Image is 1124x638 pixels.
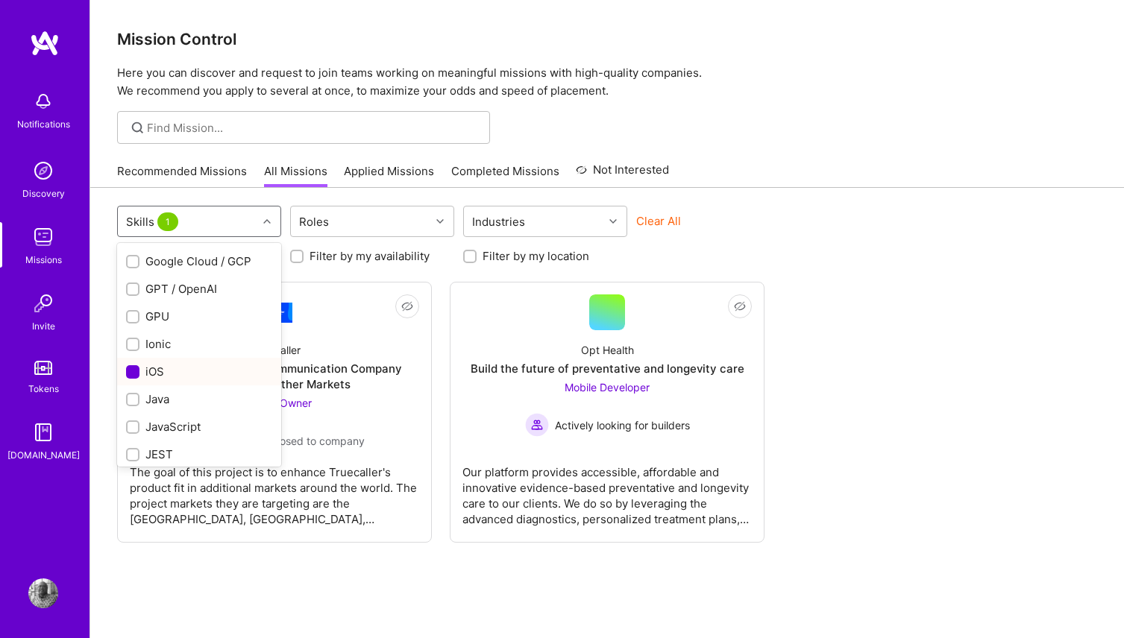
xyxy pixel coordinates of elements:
[609,218,617,225] i: icon Chevron
[462,294,752,530] a: Opt HealthBuild the future of preventative and longevity careMobile Developer Actively looking fo...
[436,218,444,225] i: icon Chevron
[555,417,690,433] span: Actively looking for builders
[344,163,434,188] a: Applied Missions
[215,433,365,449] span: Builders proposed to company
[581,342,634,358] div: Opt Health
[565,381,650,394] span: Mobile Developer
[310,248,430,264] label: Filter by my availability
[117,30,1097,48] h3: Mission Control
[126,253,272,269] div: Google Cloud / GCP
[734,300,746,312] i: icon EyeClosed
[126,446,272,462] div: JEST
[28,578,58,608] img: User Avatar
[636,213,681,229] button: Clear All
[117,163,247,188] a: Recommended Missions
[34,361,52,375] img: tokens
[525,413,549,437] img: Actively looking for builders
[147,120,479,136] input: Find Mission...
[462,452,752,527] div: Our platform provides accessible, affordable and innovative evidence-based preventative and longe...
[28,288,58,318] img: Invite
[126,281,272,297] div: GPT / OpenAI
[28,156,58,186] img: discovery
[126,364,272,379] div: iOS
[126,336,272,352] div: Ionic
[28,417,58,447] img: guide book
[126,309,272,324] div: GPU
[126,391,272,407] div: Java
[25,578,62,608] a: User Avatar
[263,218,271,225] i: icon Chevron
[401,300,413,312] i: icon EyeClosed
[471,361,744,376] div: Build the future of preventative and longevity care
[126,419,272,435] div: JavaScript
[117,64,1097,100] p: Here you can discover and request to join teams working on meaningful missions with high-quality ...
[28,381,59,397] div: Tokens
[129,119,146,136] i: icon SearchGrey
[483,248,589,264] label: Filter by my location
[264,163,327,188] a: All Missions
[28,222,58,252] img: teamwork
[451,163,559,188] a: Completed Missions
[130,452,419,527] div: The goal of this project is to enhance Truecaller's product fit in additional markets around the ...
[22,186,65,201] div: Discovery
[122,211,185,233] div: Skills
[32,318,55,334] div: Invite
[25,252,62,268] div: Missions
[28,86,58,116] img: bell
[17,116,70,132] div: Notifications
[157,212,178,231] span: 1
[295,211,333,233] div: Roles
[576,161,669,188] a: Not Interested
[7,447,80,463] div: [DOMAIN_NAME]
[468,211,529,233] div: Industries
[30,30,60,57] img: logo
